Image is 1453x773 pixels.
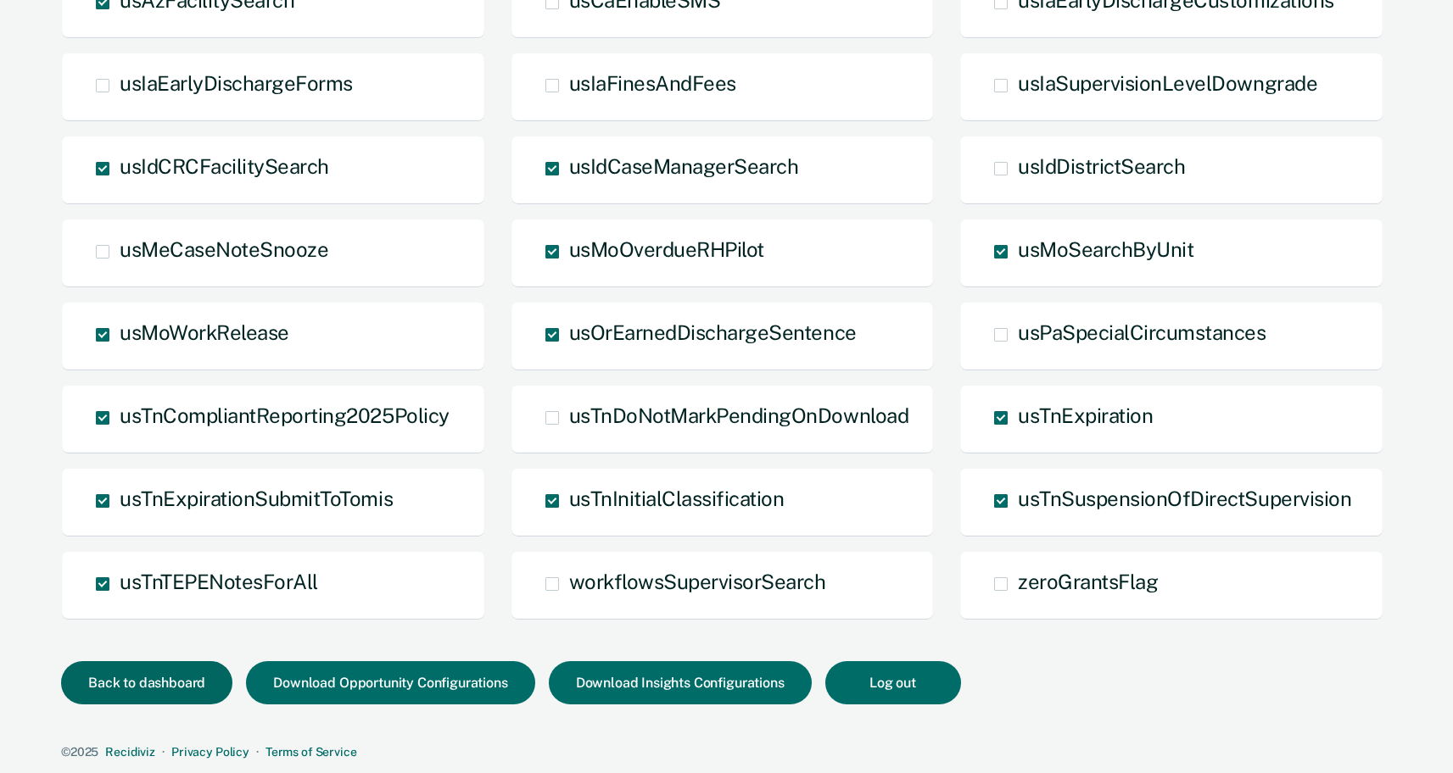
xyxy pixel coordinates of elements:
div: · · [61,745,1385,759]
span: © 2025 [61,745,98,759]
a: Back to dashboard [61,676,246,690]
span: usMoOverdueRHPilot [569,237,764,261]
span: usMoWorkRelease [120,320,289,344]
span: usPaSpecialCircumstances [1018,320,1266,344]
a: Privacy Policy [171,745,249,759]
button: Back to dashboard [61,661,232,704]
span: workflowsSupervisorSearch [569,570,826,593]
button: Log out [825,661,961,704]
span: usIaFinesAndFees [569,71,736,95]
span: zeroGrantsFlag [1018,570,1158,593]
button: Download Opportunity Configurations [246,661,534,704]
span: usIdCaseManagerSearch [569,154,799,178]
span: usMeCaseNoteSnooze [120,237,328,261]
span: usIdDistrictSearch [1018,154,1185,178]
span: usIdCRCFacilitySearch [120,154,329,178]
span: usTnTEPENotesForAll [120,570,318,593]
span: usIaEarlyDischargeForms [120,71,353,95]
span: usTnExpiration [1018,403,1153,427]
span: usTnDoNotMarkPendingOnDownload [569,403,909,427]
a: Recidiviz [105,745,155,759]
a: Terms of Service [265,745,357,759]
span: usIaSupervisionLevelDowngrade [1018,71,1317,95]
span: usTnSuspensionOfDirectSupervision [1018,487,1351,510]
span: usMoSearchByUnit [1018,237,1193,261]
span: usTnCompliantReporting2025Policy [120,403,450,427]
span: usOrEarnedDischargeSentence [569,320,857,344]
button: Download Insights Configurations [549,661,812,704]
span: usTnExpirationSubmitToTomis [120,487,393,510]
span: usTnInitialClassification [569,487,785,510]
